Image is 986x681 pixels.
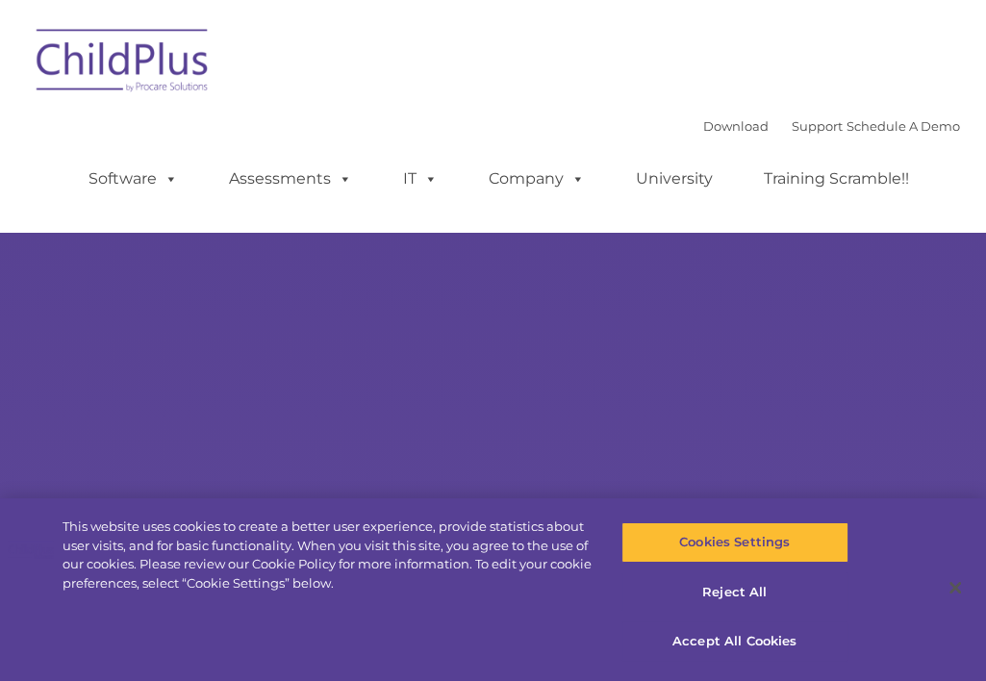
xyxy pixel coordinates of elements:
a: Schedule A Demo [847,118,960,134]
a: Download [703,118,769,134]
div: This website uses cookies to create a better user experience, provide statistics about user visit... [63,517,592,593]
button: Close [934,567,976,609]
a: Software [69,160,197,198]
a: University [617,160,732,198]
button: Reject All [621,572,848,613]
button: Cookies Settings [621,522,848,563]
button: Accept All Cookies [621,621,848,662]
a: Assessments [210,160,371,198]
a: Company [469,160,604,198]
a: IT [384,160,457,198]
a: Support [792,118,843,134]
a: Training Scramble!! [745,160,928,198]
font: | [703,118,960,134]
img: ChildPlus by Procare Solutions [27,15,219,112]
